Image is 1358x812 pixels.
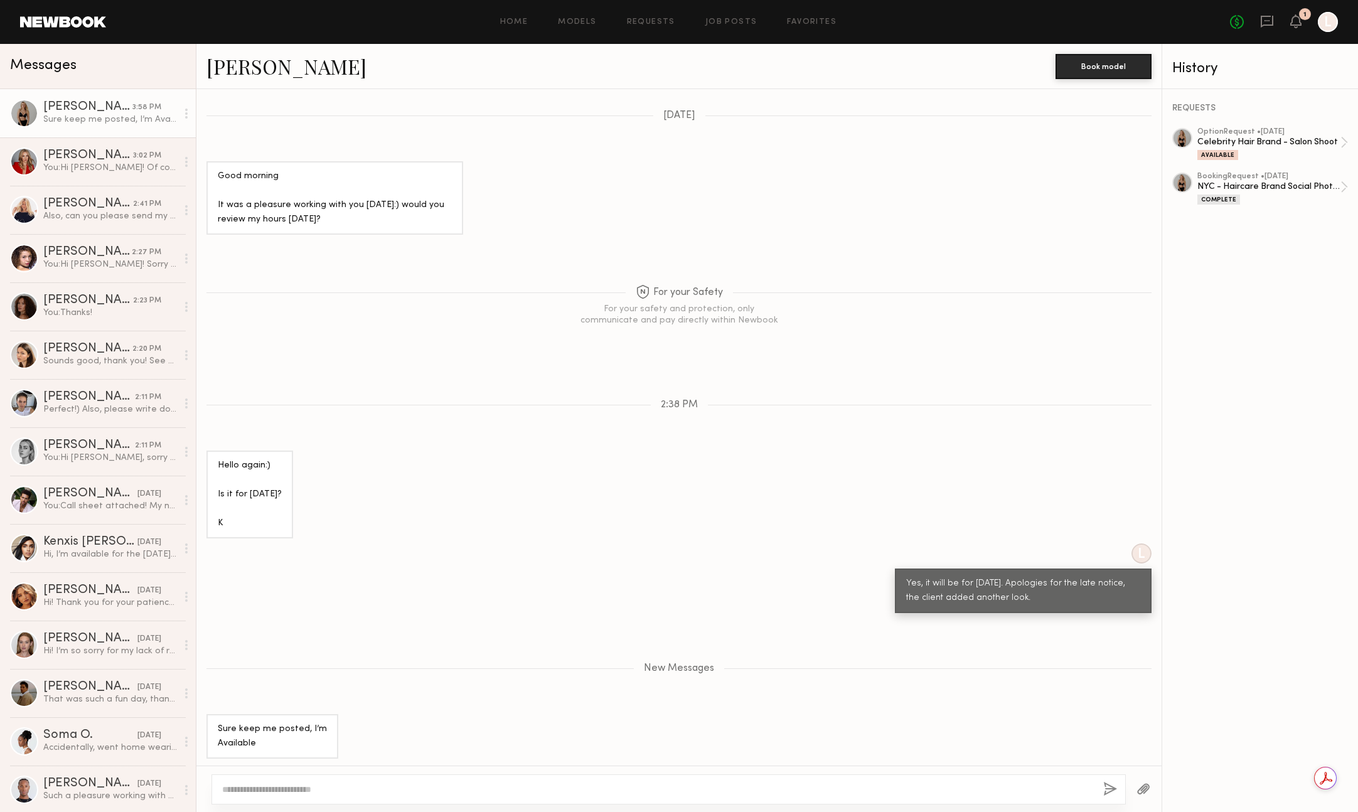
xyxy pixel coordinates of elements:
[133,198,161,210] div: 2:41 PM
[1303,11,1307,18] div: 1
[43,246,132,259] div: [PERSON_NAME]
[137,730,161,742] div: [DATE]
[43,259,177,270] div: You: Hi [PERSON_NAME]! Sorry about that. Will get it resent to you asap! We are looking to reshoo...
[1056,54,1152,79] button: Book model
[43,500,177,512] div: You: Call sheet attached! My number is [PHONE_NUMBER] if you have any questions! - [PERSON_NAME]
[43,343,132,355] div: [PERSON_NAME]
[137,681,161,693] div: [DATE]
[43,114,177,126] div: Sure keep me posted, I’m Available
[43,777,137,790] div: [PERSON_NAME]
[636,285,723,301] span: For your Safety
[661,400,698,410] span: 2:38 PM
[1197,128,1348,160] a: optionRequest •[DATE]Celebrity Hair Brand - Salon ShootAvailable
[137,537,161,548] div: [DATE]
[43,488,137,500] div: [PERSON_NAME]
[137,633,161,645] div: [DATE]
[644,663,714,674] span: New Messages
[132,102,161,114] div: 3:58 PM
[43,633,137,645] div: [PERSON_NAME]
[137,585,161,597] div: [DATE]
[206,53,366,80] a: [PERSON_NAME]
[1197,195,1240,205] div: Complete
[43,403,177,415] div: Perfect!) Also, please write down your number so it’s easier to reach you. Mine is [PHONE_NUMBER].
[1197,136,1340,148] div: Celebrity Hair Brand - Salon Shoot
[43,391,135,403] div: [PERSON_NAME]
[1172,104,1348,113] div: REQUESTS
[43,693,177,705] div: That was such a fun day, thanks for all the laughs!
[43,790,177,802] div: Such a pleasure working with you guys! Thank you again 🤟🏾✨
[132,247,161,259] div: 2:27 PM
[43,101,132,114] div: [PERSON_NAME]
[1197,173,1348,205] a: bookingRequest •[DATE]NYC - Haircare Brand Social PhotoshootComplete
[43,355,177,367] div: Sounds good, thank you! See you [DATE].
[43,536,137,548] div: Kenxis [PERSON_NAME]
[218,169,452,227] div: Good morning It was a pleasure working with you [DATE]:) would you review my hours [DATE]?
[133,295,161,307] div: 2:23 PM
[43,162,177,174] div: You: Hi [PERSON_NAME]! Of course! The shoot is going to be a tutorial led by a professional hairs...
[43,149,133,162] div: [PERSON_NAME]
[43,548,177,560] div: Hi, I’m available for the [DATE] and am looking forward to working with your team! Look forward t...
[787,18,837,26] a: Favorites
[1056,60,1152,71] a: Book model
[627,18,675,26] a: Requests
[137,778,161,790] div: [DATE]
[1197,181,1340,193] div: NYC - Haircare Brand Social Photoshoot
[579,304,779,326] div: For your safety and protection, only communicate and pay directly within Newbook
[1197,128,1340,136] div: option Request • [DATE]
[663,110,695,121] span: [DATE]
[133,150,161,162] div: 3:02 PM
[1318,12,1338,32] a: L
[558,18,596,26] a: Models
[1172,61,1348,76] div: History
[43,645,177,657] div: Hi! I’m so sorry for my lack of response. Unfortunately, all jobs have to go through my agency, S...
[218,722,327,751] div: Sure keep me posted, I’m Available
[135,440,161,452] div: 2:11 PM
[137,488,161,500] div: [DATE]
[705,18,757,26] a: Job Posts
[43,681,137,693] div: [PERSON_NAME]
[43,307,177,319] div: You: Thanks!
[43,198,133,210] div: [PERSON_NAME]
[1197,150,1238,160] div: Available
[43,452,177,464] div: You: Hi [PERSON_NAME], sorry to hear that! Thanks for the heads up.
[43,439,135,452] div: [PERSON_NAME] O.
[10,58,77,73] span: Messages
[43,597,177,609] div: Hi! Thank you for your patience! My instagram is @[PERSON_NAME].[PERSON_NAME]
[43,742,177,754] div: Accidentally, went home wearing the silver earrings let me know if you need me to return them.
[135,392,161,403] div: 2:11 PM
[43,294,133,307] div: [PERSON_NAME]
[132,343,161,355] div: 2:20 PM
[906,577,1140,606] div: Yes, it will be for [DATE]. Apologies for the late notice, the client added another look.
[43,729,137,742] div: Soma O.
[218,459,282,531] div: Hello again:) Is it for [DATE]? K
[500,18,528,26] a: Home
[43,584,137,597] div: [PERSON_NAME]
[43,210,177,222] div: Also, can you please send my agent the details as well :) [PERSON_NAME][EMAIL_ADDRESS][DOMAIN_NAME]
[1197,173,1340,181] div: booking Request • [DATE]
